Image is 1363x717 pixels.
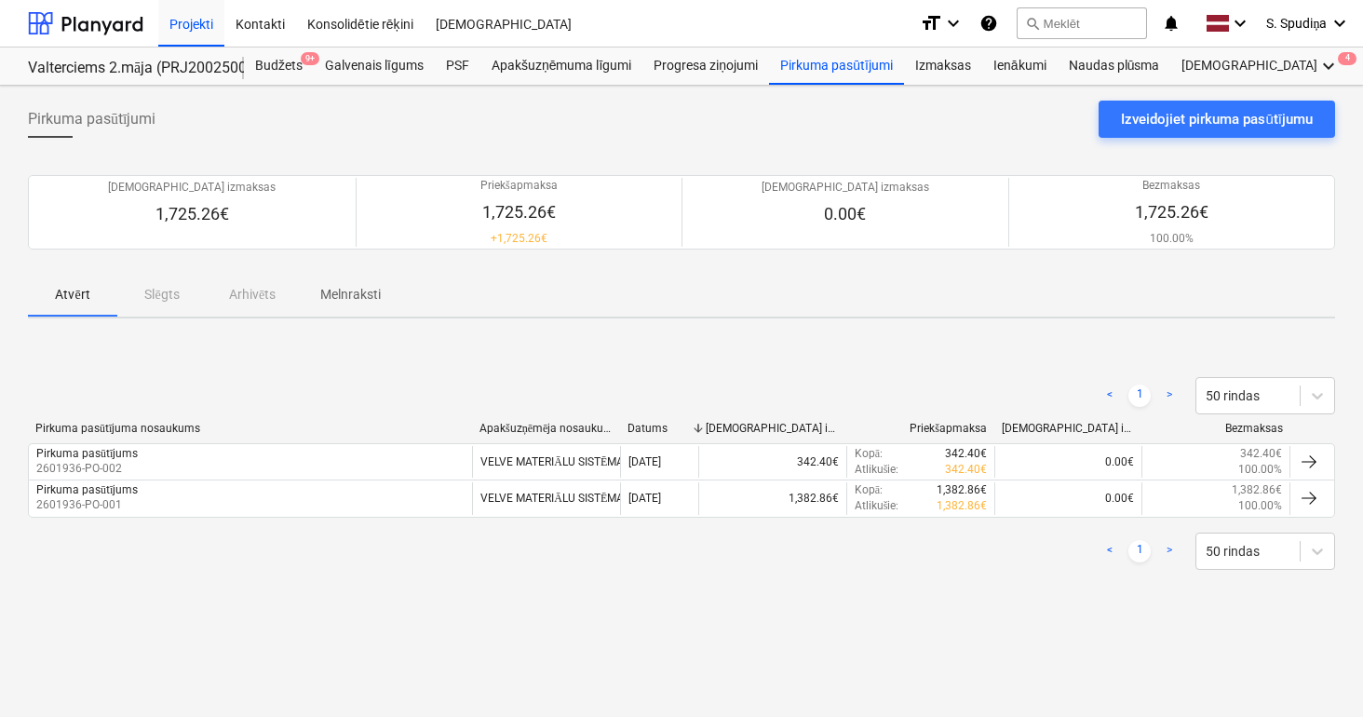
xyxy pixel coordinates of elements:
[642,47,769,85] a: Progresa ziņojumi
[36,461,138,477] p: 2601936-PO-002
[244,47,314,85] a: Budžets9+
[1121,107,1313,131] div: Izveidojiet pirkuma pasūtījumu
[1329,12,1351,34] i: keyboard_arrow_down
[1232,482,1282,498] p: 1,382.86€
[1135,178,1208,194] p: Bezmaksas
[28,59,222,78] div: Valterciems 2.māja (PRJ2002500) - 2601936
[108,180,276,196] p: [DEMOGRAPHIC_DATA] izmaksas
[706,422,839,435] div: [DEMOGRAPHIC_DATA] izmaksas
[1240,446,1282,462] p: 342.40€
[480,231,558,247] p: + 1,725.26€
[1338,52,1356,65] span: 4
[1162,12,1181,34] i: notifications
[435,47,480,85] a: PSF
[1238,498,1282,514] p: 100.00%
[36,483,138,497] div: Pirkuma pasūtījums
[50,285,95,304] p: Atvērt
[855,482,883,498] p: Kopā :
[1158,385,1181,407] a: Next page
[36,497,138,513] p: 2601936-PO-001
[854,422,987,436] div: Priekšapmaksa
[1099,385,1121,407] a: Previous page
[855,498,899,514] p: Atlikušie :
[320,285,381,304] p: Melnraksti
[1058,47,1171,85] a: Naudas plūsma
[28,108,155,130] span: Pirkuma pasūtījumi
[920,12,942,34] i: format_size
[945,462,987,478] p: 342.40€
[855,446,883,462] p: Kopā :
[979,12,998,34] i: Zināšanu pamats
[1128,385,1151,407] a: Page 1 is your current page
[1099,101,1335,138] button: Izveidojiet pirkuma pasūtījumu
[904,47,982,85] a: Izmaksas
[1002,422,1135,435] div: [DEMOGRAPHIC_DATA] izmaksas
[994,446,1142,478] div: 0.00€
[1025,16,1040,31] span: search
[1135,231,1208,247] p: 100.00%
[108,203,276,225] p: 1,725.26€
[301,52,319,65] span: 9+
[1170,47,1351,85] div: [DEMOGRAPHIC_DATA]
[994,482,1142,514] div: 0.00€
[1017,7,1147,39] button: Meklēt
[1099,540,1121,562] a: Previous page
[1266,16,1327,32] span: S. Spudiņa
[1317,55,1340,77] i: keyboard_arrow_down
[628,455,661,468] div: [DATE]
[480,178,558,194] p: Priekšapmaksa
[472,482,620,514] div: VELVE MATERIĀLU SISTĒMAS SIA
[1270,628,1363,717] iframe: Chat Widget
[36,447,138,461] div: Pirkuma pasūtījums
[982,47,1058,85] a: Ienākumi
[698,446,846,478] div: 342.40€
[762,203,929,225] p: 0.00€
[479,422,613,436] div: Apakšuzņēmēja nosaukums
[942,12,965,34] i: keyboard_arrow_down
[480,47,642,85] a: Apakšuzņēmuma līgumi
[314,47,435,85] a: Galvenais līgums
[1150,422,1283,435] div: Bezmaksas
[945,446,987,462] p: 342.40€
[698,482,846,514] div: 1,382.86€
[937,498,987,514] p: 1,382.86€
[769,47,904,85] a: Pirkuma pasūtījumi
[937,482,987,498] p: 1,382.86€
[1229,12,1251,34] i: keyboard_arrow_down
[1238,462,1282,478] p: 100.00%
[35,422,465,436] div: Pirkuma pasūtījuma nosaukums
[762,180,929,196] p: [DEMOGRAPHIC_DATA] izmaksas
[628,422,691,435] div: Datums
[628,492,661,505] div: [DATE]
[480,201,558,223] p: 1,725.26€
[1158,540,1181,562] a: Next page
[1135,201,1208,223] p: 1,725.26€
[855,462,899,478] p: Atlikušie :
[472,446,620,478] div: VELVE MATERIĀLU SISTĒMAS SIA
[1128,540,1151,562] a: Page 1 is your current page
[244,47,314,85] div: Budžets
